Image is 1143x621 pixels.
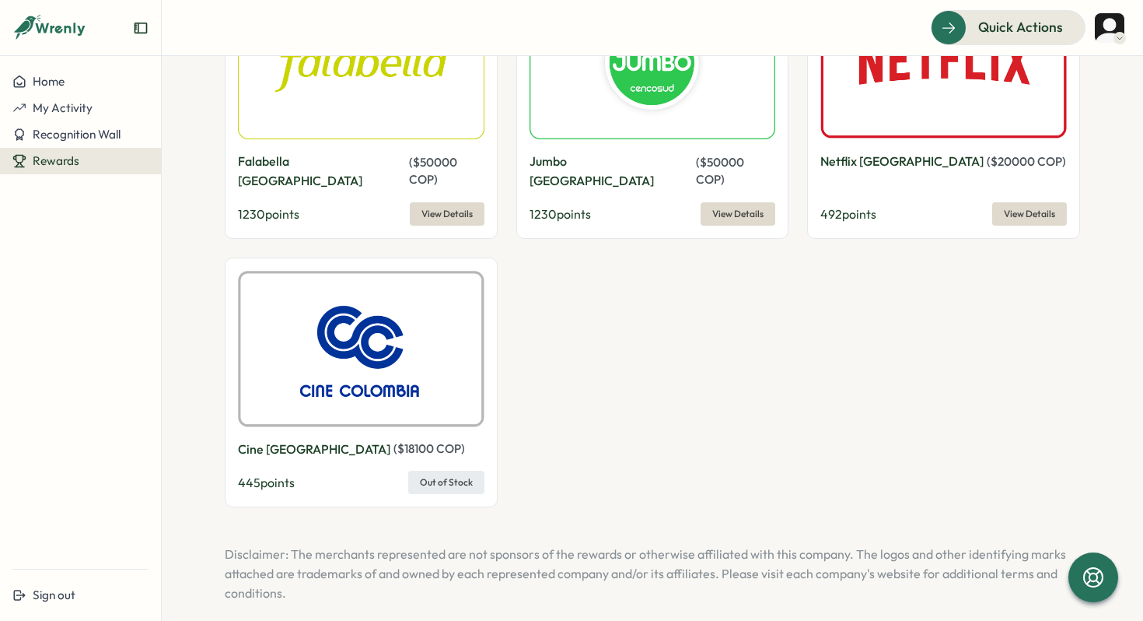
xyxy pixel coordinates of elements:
[238,206,299,222] span: 1230 points
[238,152,406,191] p: Falabella [GEOGRAPHIC_DATA]
[530,152,694,191] p: Jumbo [GEOGRAPHIC_DATA]
[33,127,121,142] span: Recognition Wall
[238,271,484,426] img: Cine Colombia
[992,202,1067,226] button: View Details
[33,153,79,168] span: Rewards
[393,441,465,456] span: ( $ 18100 COP )
[238,440,390,459] p: Cine [GEOGRAPHIC_DATA]
[409,155,457,187] span: ( $ 50000 COP )
[225,545,1080,602] p: Disclaimer: The merchants represented are not sponsors of the rewards or otherwise affiliated wit...
[530,206,591,222] span: 1230 points
[421,203,473,225] span: View Details
[978,17,1063,37] span: Quick Actions
[820,152,984,171] p: Netflix [GEOGRAPHIC_DATA]
[820,206,876,222] span: 492 points
[33,100,93,115] span: My Activity
[410,202,484,226] button: View Details
[712,203,764,225] span: View Details
[238,475,295,490] span: 445 points
[987,154,1066,169] span: ( $ 20000 COP )
[133,20,149,36] button: Expand sidebar
[1095,13,1124,43] img: Andrey Rodriguez
[696,155,744,187] span: ( $ 50000 COP )
[33,74,65,89] span: Home
[1004,203,1055,225] span: View Details
[931,10,1085,44] button: Quick Actions
[33,588,75,602] span: Sign out
[701,202,775,226] button: View Details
